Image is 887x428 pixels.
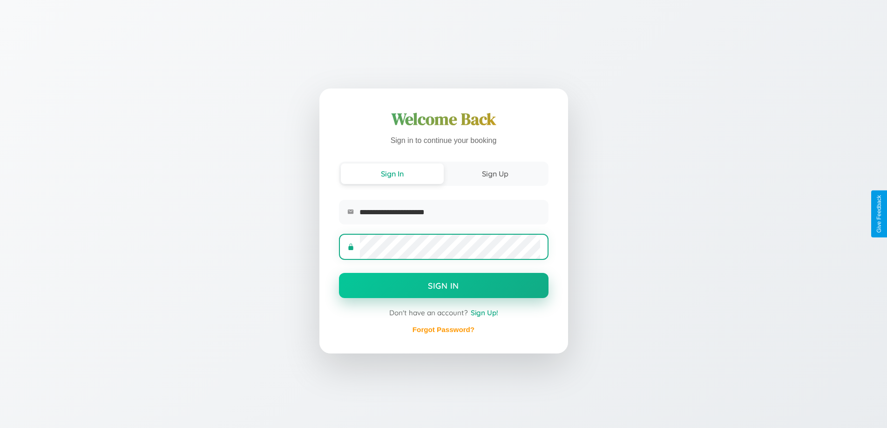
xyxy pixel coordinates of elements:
button: Sign In [339,273,548,298]
div: Don't have an account? [339,308,548,317]
p: Sign in to continue your booking [339,134,548,148]
h1: Welcome Back [339,108,548,130]
div: Give Feedback [876,195,882,233]
button: Sign Up [444,163,547,184]
span: Sign Up! [471,308,498,317]
button: Sign In [341,163,444,184]
a: Forgot Password? [413,326,474,333]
